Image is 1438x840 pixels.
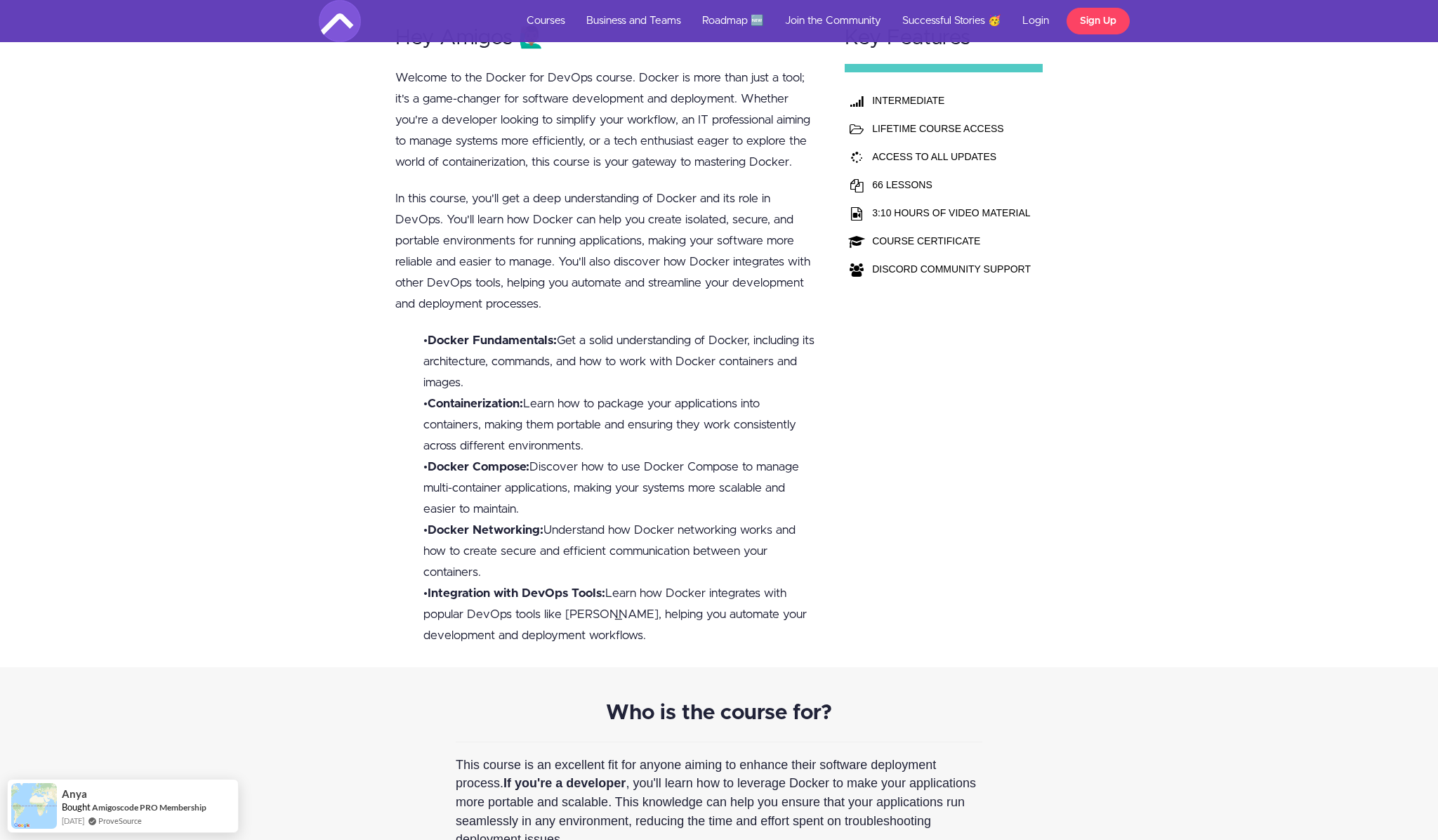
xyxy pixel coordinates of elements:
[11,783,57,829] img: provesource social proof notification image
[395,67,818,173] p: Welcome to the Docker for DevOps course. Docker is more than just a tool; it's a game-changer for...
[869,227,1034,255] td: COURSE CERTIFICATE
[869,114,1034,143] td: LIFETIME COURSE ACCESS
[869,255,1034,283] td: DISCORD COMMUNITY SUPPORT
[869,86,1034,114] th: INTERMEDIATE
[869,143,1034,171] td: ACCESS TO ALL UPDATES
[98,815,142,827] a: ProveSource
[869,199,1034,227] td: 3:10 HOURS OF VIDEO MATERIAL
[1067,8,1130,34] a: Sign Up
[869,171,1034,199] td: 66 LESSONS
[503,776,626,790] strong: If you're a developer
[62,801,91,813] span: Bought
[428,587,605,599] b: Integration with DevOps Tools:
[428,334,557,346] b: Docker Fundamentals:
[428,524,543,536] b: Docker Networking:
[62,815,84,827] span: [DATE]
[423,583,818,646] li: • Learn how Docker integrates with popular DevOps tools like [PERSON_NAME], helping you automate ...
[606,702,832,723] span: Who is the course for?
[428,398,523,409] b: Containerization:
[423,393,818,457] li: • Learn how to package your applications into containers, making them portable and ensuring they ...
[92,802,206,813] a: Amigoscode PRO Membership
[62,788,87,800] span: Anya
[423,520,818,583] li: • Understand how Docker networking works and how to create secure and efficient communication bet...
[395,188,818,315] p: In this course, you'll get a deep understanding of Docker and its role in DevOps. You'll learn ho...
[428,461,529,473] b: Docker Compose:
[423,457,818,520] li: • Discover how to use Docker Compose to manage multi-container applications, making your systems ...
[423,330,818,393] li: • Get a solid understanding of Docker, including its architecture, commands, and how to work with...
